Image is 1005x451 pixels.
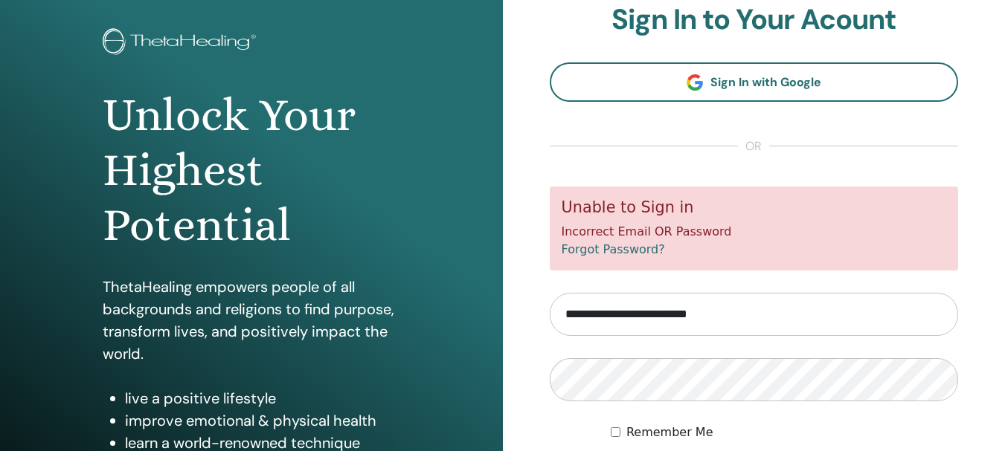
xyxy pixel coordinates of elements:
[562,242,665,256] a: Forgot Password?
[738,137,769,155] span: or
[103,276,400,365] p: ThetaHealing empowers people of all backgrounds and religions to find purpose, transform lives, a...
[626,424,713,441] label: Remember Me
[710,74,821,90] span: Sign In with Google
[103,88,400,253] h1: Unlock Your Highest Potential
[125,409,400,432] li: improve emotional & physical health
[550,3,959,37] h2: Sign In to Your Acount
[550,186,959,270] div: Incorrect Email OR Password
[611,424,958,441] div: Keep me authenticated indefinitely or until I manually logout
[125,387,400,409] li: live a positive lifestyle
[550,62,959,102] a: Sign In with Google
[562,198,947,217] h5: Unable to Sign in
